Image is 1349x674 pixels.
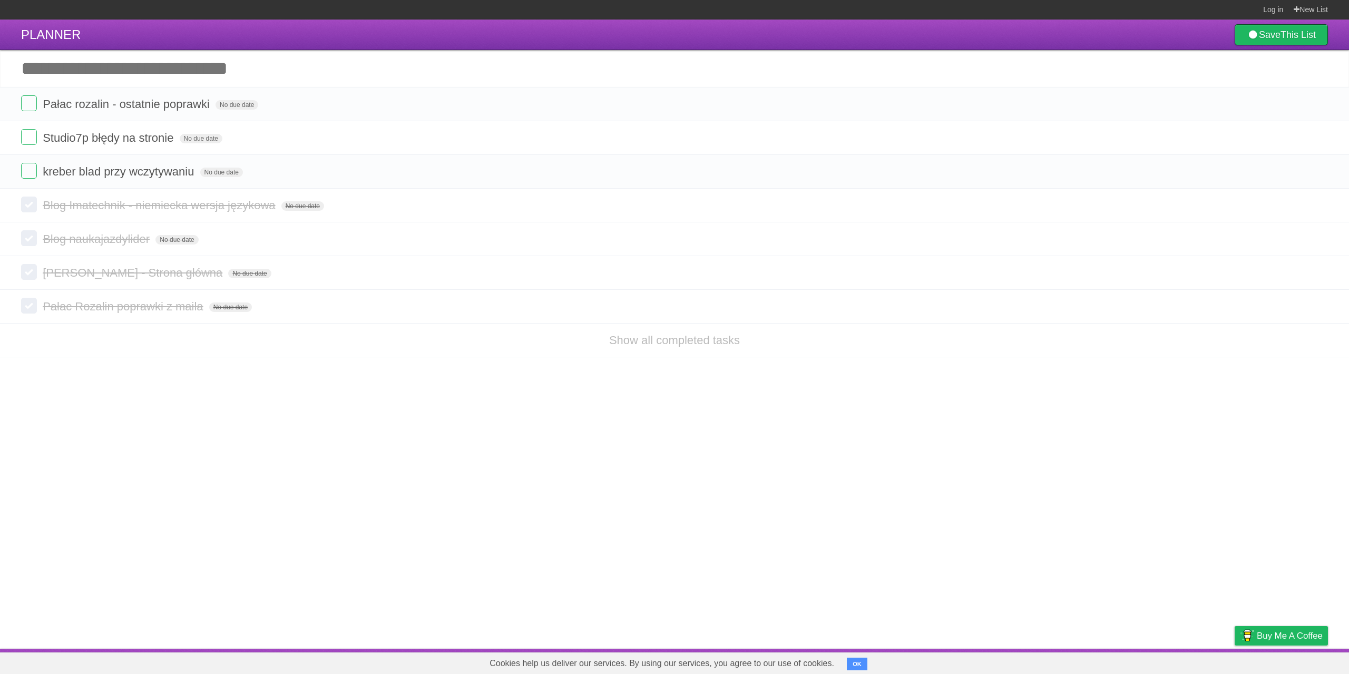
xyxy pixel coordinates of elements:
[21,95,37,111] label: Done
[1235,24,1328,45] a: SaveThis List
[21,197,37,212] label: Done
[228,269,271,278] span: No due date
[43,266,225,279] span: [PERSON_NAME] - Strona główna
[21,129,37,145] label: Done
[1235,626,1328,646] a: Buy me a coffee
[43,232,152,246] span: Blog naukajazdylider
[1262,651,1328,671] a: Suggest a feature
[43,97,212,111] span: Pałac rozalin - ostatnie poprawki
[21,298,37,314] label: Done
[1185,651,1208,671] a: Terms
[847,658,867,670] button: OK
[43,199,278,212] span: Blog Imatechnik - niemiecka wersja językowa
[155,235,198,245] span: No due date
[1094,651,1117,671] a: About
[43,165,197,178] span: kreber blad przy wczytywaniu
[21,264,37,280] label: Done
[21,163,37,179] label: Done
[209,302,252,312] span: No due date
[479,653,845,674] span: Cookies help us deliver our services. By using our services, you agree to our use of cookies.
[21,27,81,42] span: PLANNER
[216,100,258,110] span: No due date
[180,134,222,143] span: No due date
[43,131,176,144] span: Studio7p błędy na stronie
[200,168,243,177] span: No due date
[281,201,324,211] span: No due date
[1240,627,1254,644] img: Buy me a coffee
[1280,30,1316,40] b: This List
[1221,651,1248,671] a: Privacy
[1129,651,1172,671] a: Developers
[1257,627,1323,645] span: Buy me a coffee
[609,334,740,347] a: Show all completed tasks
[43,300,206,313] span: Pałac Rozalin poprawki z maila
[21,230,37,246] label: Done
